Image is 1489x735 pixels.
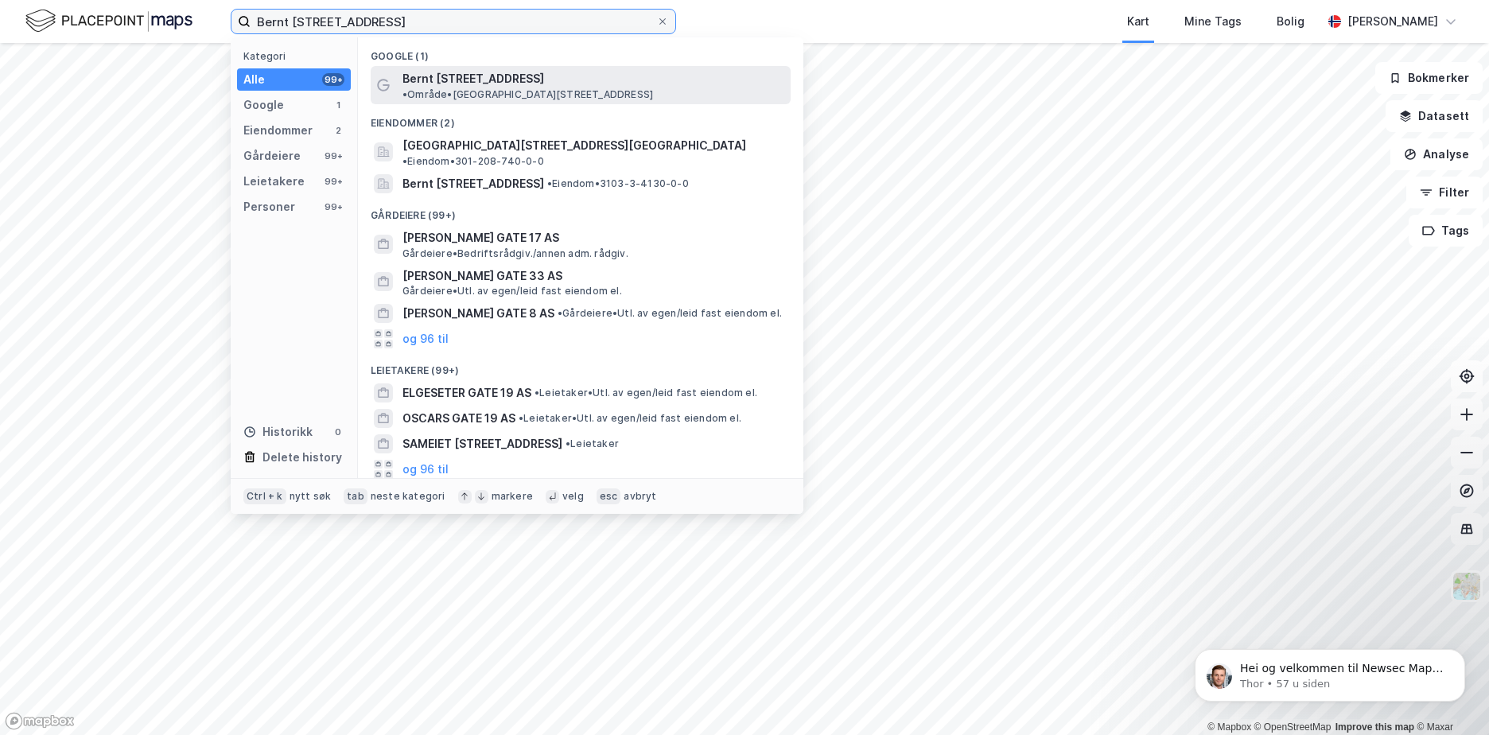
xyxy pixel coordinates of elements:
[402,174,544,193] span: Bernt [STREET_ADDRESS]
[402,88,407,100] span: •
[402,69,544,88] span: Bernt [STREET_ADDRESS]
[251,10,656,33] input: Søk på adresse, matrikkel, gårdeiere, leietakere eller personer
[402,383,531,402] span: ELGESETER GATE 19 AS
[243,488,286,504] div: Ctrl + k
[1386,100,1483,132] button: Datasett
[535,387,539,399] span: •
[402,136,746,155] span: [GEOGRAPHIC_DATA][STREET_ADDRESS][GEOGRAPHIC_DATA]
[69,46,272,122] span: Hei og velkommen til Newsec Maps, Siri 🥳 Om det er du lurer på så kan du enkelt chatte direkte me...
[402,247,628,260] span: Gårdeiere • Bedriftsrådgiv./annen adm. rådgiv.
[322,73,344,86] div: 99+
[558,307,782,320] span: Gårdeiere • Utl. av egen/leid fast eiendom el.
[243,50,351,62] div: Kategori
[402,88,653,101] span: Område • [GEOGRAPHIC_DATA][STREET_ADDRESS]
[243,146,301,165] div: Gårdeiere
[558,307,562,319] span: •
[402,304,554,323] span: [PERSON_NAME] GATE 8 AS
[344,488,367,504] div: tab
[322,150,344,162] div: 99+
[322,175,344,188] div: 99+
[322,200,344,213] div: 99+
[402,266,784,286] span: [PERSON_NAME] GATE 33 AS
[402,460,449,479] button: og 96 til
[332,124,344,137] div: 2
[1409,215,1483,247] button: Tags
[290,490,332,503] div: nytt søk
[402,434,562,453] span: SAMEIET [STREET_ADDRESS]
[402,228,784,247] span: [PERSON_NAME] GATE 17 AS
[402,155,407,167] span: •
[358,196,803,225] div: Gårdeiere (99+)
[597,488,621,504] div: esc
[1375,62,1483,94] button: Bokmerker
[69,61,274,76] p: Message from Thor, sent 57 u siden
[358,104,803,133] div: Eiendommer (2)
[624,490,656,503] div: avbryt
[5,712,75,730] a: Mapbox homepage
[402,155,544,168] span: Eiendom • 301-208-740-0-0
[492,490,533,503] div: markere
[547,177,689,190] span: Eiendom • 3103-3-4130-0-0
[402,409,515,428] span: OSCARS GATE 19 AS
[1171,616,1489,727] iframe: Intercom notifications melding
[358,352,803,380] div: Leietakere (99+)
[535,387,757,399] span: Leietaker • Utl. av egen/leid fast eiendom el.
[1347,12,1438,31] div: [PERSON_NAME]
[566,437,570,449] span: •
[25,7,192,35] img: logo.f888ab2527a4732fd821a326f86c7f29.svg
[371,490,445,503] div: neste kategori
[243,121,313,140] div: Eiendommer
[1277,12,1304,31] div: Bolig
[1184,12,1242,31] div: Mine Tags
[243,197,295,216] div: Personer
[402,285,622,297] span: Gårdeiere • Utl. av egen/leid fast eiendom el.
[1254,721,1332,733] a: OpenStreetMap
[243,422,313,441] div: Historikk
[243,172,305,191] div: Leietakere
[566,437,619,450] span: Leietaker
[519,412,523,424] span: •
[1127,12,1149,31] div: Kart
[262,448,342,467] div: Delete history
[332,426,344,438] div: 0
[1390,138,1483,170] button: Analyse
[402,329,449,348] button: og 96 til
[358,37,803,66] div: Google (1)
[1452,571,1482,601] img: Z
[243,95,284,115] div: Google
[1335,721,1414,733] a: Improve this map
[1406,177,1483,208] button: Filter
[243,70,265,89] div: Alle
[1207,721,1251,733] a: Mapbox
[332,99,344,111] div: 1
[562,490,584,503] div: velg
[519,412,741,425] span: Leietaker • Utl. av egen/leid fast eiendom el.
[547,177,552,189] span: •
